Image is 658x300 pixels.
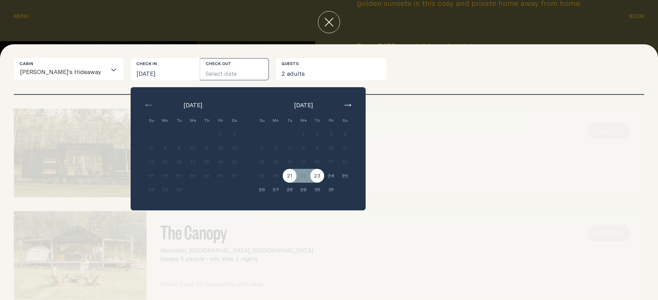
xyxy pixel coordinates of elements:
[214,127,227,141] button: 5
[186,155,200,169] button: 17
[269,141,283,155] button: 6
[338,127,352,141] button: 4
[297,113,310,127] div: We
[255,141,269,155] button: 5
[297,127,310,141] button: 1
[200,155,214,169] button: 18
[200,127,214,141] button: 4
[255,113,269,127] div: Su
[184,101,202,109] span: [DATE]
[144,169,158,183] button: 21
[14,58,124,80] div: Search for option
[144,183,158,197] button: 28
[158,141,172,155] button: 8
[172,141,186,155] button: 9
[294,101,313,109] span: [DATE]
[269,113,283,127] div: Mo
[324,183,338,197] button: 31
[227,127,241,141] button: 6
[158,155,172,169] button: 15
[324,141,338,155] button: 10
[281,61,299,66] label: Guests
[297,141,310,155] button: 8
[227,141,241,155] button: 13
[186,141,200,155] button: 10
[324,169,338,183] button: 24
[214,113,227,127] div: Fri
[297,155,310,169] button: 15
[338,169,352,183] button: 25
[255,169,269,183] button: 19
[283,141,297,155] button: 7
[283,183,297,197] button: 28
[283,113,297,127] div: Tu
[172,113,186,127] div: Tu
[310,155,324,169] button: 16
[172,127,186,141] button: 2
[269,169,283,183] button: 20
[227,155,241,169] button: 20
[186,127,200,141] button: 3
[310,183,324,197] button: 30
[200,141,214,155] button: 11
[172,169,186,183] button: 23
[158,113,172,127] div: Mo
[338,155,352,169] button: 18
[318,11,340,33] button: close
[200,113,214,127] div: Th
[283,155,297,169] button: 14
[102,65,107,80] input: Search for option
[227,113,241,127] div: Sa
[269,183,283,197] button: 27
[324,127,338,141] button: 3
[255,183,269,197] button: 26
[172,183,186,197] button: 30
[214,141,227,155] button: 12
[158,127,172,141] button: 1
[20,64,102,80] span: [PERSON_NAME]’s Hideaway
[338,113,352,127] div: Sa
[297,169,310,183] button: 22
[144,155,158,169] button: 14
[158,169,172,183] button: 22
[310,113,324,127] div: Th
[283,169,297,183] button: 21
[158,183,172,197] button: 29
[227,169,241,183] button: 27
[324,155,338,169] button: 17
[310,169,324,183] button: 23
[324,113,338,127] div: Fri
[310,127,324,141] button: 2
[269,155,283,169] button: 13
[338,141,352,155] button: 11
[214,169,227,183] button: 26
[186,113,200,127] div: We
[200,58,269,80] button: Select date
[131,58,200,80] button: [DATE]
[144,113,158,127] div: Su
[255,155,269,169] button: 12
[172,155,186,169] button: 16
[276,58,386,80] button: 2 adults
[200,169,214,183] button: 25
[297,183,310,197] button: 29
[186,169,200,183] button: 24
[310,141,324,155] button: 9
[144,141,158,155] button: 7
[214,155,227,169] button: 19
